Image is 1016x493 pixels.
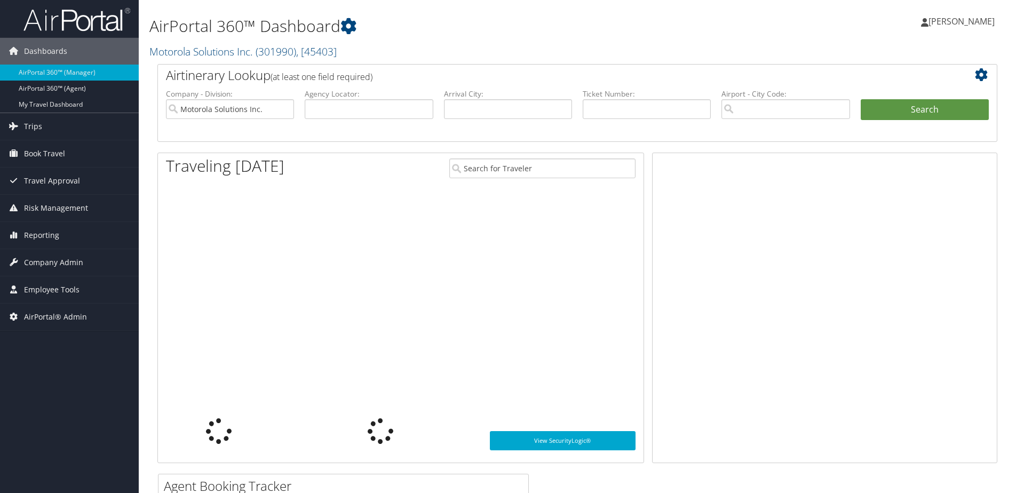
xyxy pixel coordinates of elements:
a: View SecurityLogic® [490,431,636,450]
label: Company - Division: [166,89,294,99]
span: AirPortal® Admin [24,304,87,330]
label: Ticket Number: [583,89,711,99]
label: Agency Locator: [305,89,433,99]
button: Search [861,99,989,121]
span: Travel Approval [24,168,80,194]
span: Trips [24,113,42,140]
h2: Airtinerary Lookup [166,66,919,84]
span: Company Admin [24,249,83,276]
a: [PERSON_NAME] [921,5,1005,37]
span: ( 301990 ) [256,44,296,59]
span: Book Travel [24,140,65,167]
span: Dashboards [24,38,67,65]
span: (at least one field required) [271,71,372,83]
a: Motorola Solutions Inc. [149,44,337,59]
h1: AirPortal 360™ Dashboard [149,15,720,37]
input: Search for Traveler [449,158,636,178]
span: [PERSON_NAME] [928,15,995,27]
label: Airport - City Code: [721,89,850,99]
span: , [ 45403 ] [296,44,337,59]
h1: Traveling [DATE] [166,155,284,177]
span: Employee Tools [24,276,80,303]
span: Risk Management [24,195,88,221]
img: airportal-logo.png [23,7,130,32]
span: Reporting [24,222,59,249]
label: Arrival City: [444,89,572,99]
